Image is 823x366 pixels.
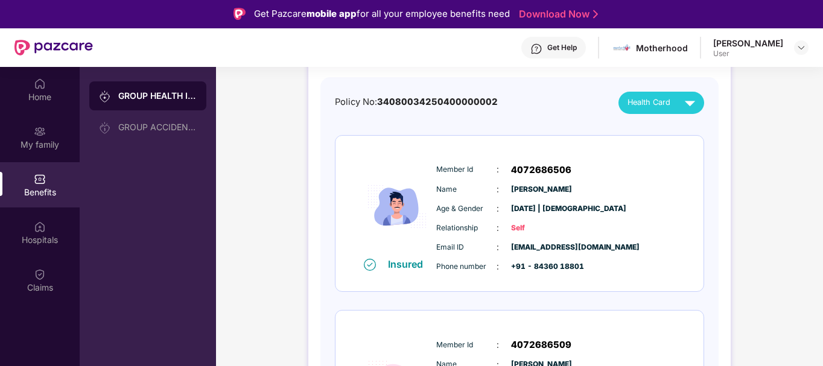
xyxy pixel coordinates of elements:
span: Health Card [628,96,670,109]
img: svg+xml;base64,PHN2ZyBpZD0iSG9tZSIgeG1sbnM9Imh0dHA6Ly93d3cudzMub3JnLzIwMDAvc3ZnIiB3aWR0aD0iMjAiIG... [34,78,46,90]
img: Stroke [593,8,598,21]
img: motherhood%20_%20logo.png [613,39,631,57]
img: svg+xml;base64,PHN2ZyBpZD0iSGVscC0zMngzMiIgeG1sbnM9Imh0dHA6Ly93d3cudzMub3JnLzIwMDAvc3ZnIiB3aWR0aD... [530,43,542,55]
strong: mobile app [307,8,357,19]
span: : [497,221,499,235]
span: 34080034250400000002 [377,96,498,107]
span: Member Id [436,164,497,175]
div: Policy No: [335,95,498,109]
span: : [497,183,499,196]
span: : [497,241,499,254]
a: Download Now [519,8,594,21]
div: User [713,49,783,58]
span: : [497,260,499,273]
img: svg+xml;base64,PHN2ZyB3aWR0aD0iMjAiIGhlaWdodD0iMjAiIHZpZXdCb3g9IjAgMCAyMCAyMCIgZmlsbD0ibm9uZSIgeG... [34,125,46,137]
span: Phone number [436,261,497,273]
span: Age & Gender [436,203,497,215]
span: 4072686506 [511,163,571,177]
span: Relationship [436,222,497,234]
span: : [497,338,499,352]
span: [DATE] | [DEMOGRAPHIC_DATA] [511,203,571,215]
img: svg+xml;base64,PHN2ZyBpZD0iSG9zcGl0YWxzIiB4bWxucz0iaHR0cDovL3d3dy53My5vcmcvMjAwMC9zdmciIHdpZHRoPS... [34,221,46,233]
img: svg+xml;base64,PHN2ZyB3aWR0aD0iMjAiIGhlaWdodD0iMjAiIHZpZXdCb3g9IjAgMCAyMCAyMCIgZmlsbD0ibm9uZSIgeG... [99,122,111,134]
span: [EMAIL_ADDRESS][DOMAIN_NAME] [511,242,571,253]
span: Email ID [436,242,497,253]
div: [PERSON_NAME] [713,37,783,49]
span: Self [511,222,571,234]
span: Name [436,184,497,195]
div: GROUP ACCIDENTAL INSURANCE [118,122,197,132]
span: [PERSON_NAME] [511,184,571,195]
span: Member Id [436,339,497,351]
div: Insured [388,258,430,270]
div: GROUP HEALTH INSURANCE [118,90,197,102]
img: svg+xml;base64,PHN2ZyBpZD0iQmVuZWZpdHMiIHhtbG5zPSJodHRwOi8vd3d3LnczLm9yZy8yMDAwL3N2ZyIgd2lkdGg9Ij... [34,173,46,185]
button: Health Card [618,92,704,114]
img: svg+xml;base64,PHN2ZyBpZD0iQ2xhaW0iIHhtbG5zPSJodHRwOi8vd3d3LnczLm9yZy8yMDAwL3N2ZyIgd2lkdGg9IjIwIi... [34,268,46,280]
div: Motherhood [636,42,688,54]
img: svg+xml;base64,PHN2ZyBpZD0iRHJvcGRvd24tMzJ4MzIiIHhtbG5zPSJodHRwOi8vd3d3LnczLm9yZy8yMDAwL3N2ZyIgd2... [796,43,806,52]
img: icon [361,156,433,257]
img: svg+xml;base64,PHN2ZyB4bWxucz0iaHR0cDovL3d3dy53My5vcmcvMjAwMC9zdmciIHdpZHRoPSIxNiIgaGVpZ2h0PSIxNi... [364,259,376,271]
span: : [497,202,499,215]
span: : [497,163,499,176]
img: svg+xml;base64,PHN2ZyB4bWxucz0iaHR0cDovL3d3dy53My5vcmcvMjAwMC9zdmciIHZpZXdCb3g9IjAgMCAyNCAyNCIgd2... [679,92,701,113]
span: 4072686509 [511,338,571,352]
img: New Pazcare Logo [14,40,93,55]
img: svg+xml;base64,PHN2ZyB3aWR0aD0iMjAiIGhlaWdodD0iMjAiIHZpZXdCb3g9IjAgMCAyMCAyMCIgZmlsbD0ibm9uZSIgeG... [99,90,111,103]
div: Get Help [547,43,577,52]
span: +91 - 84360 18801 [511,261,571,273]
img: Logo [234,8,246,20]
div: Get Pazcare for all your employee benefits need [254,7,510,21]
